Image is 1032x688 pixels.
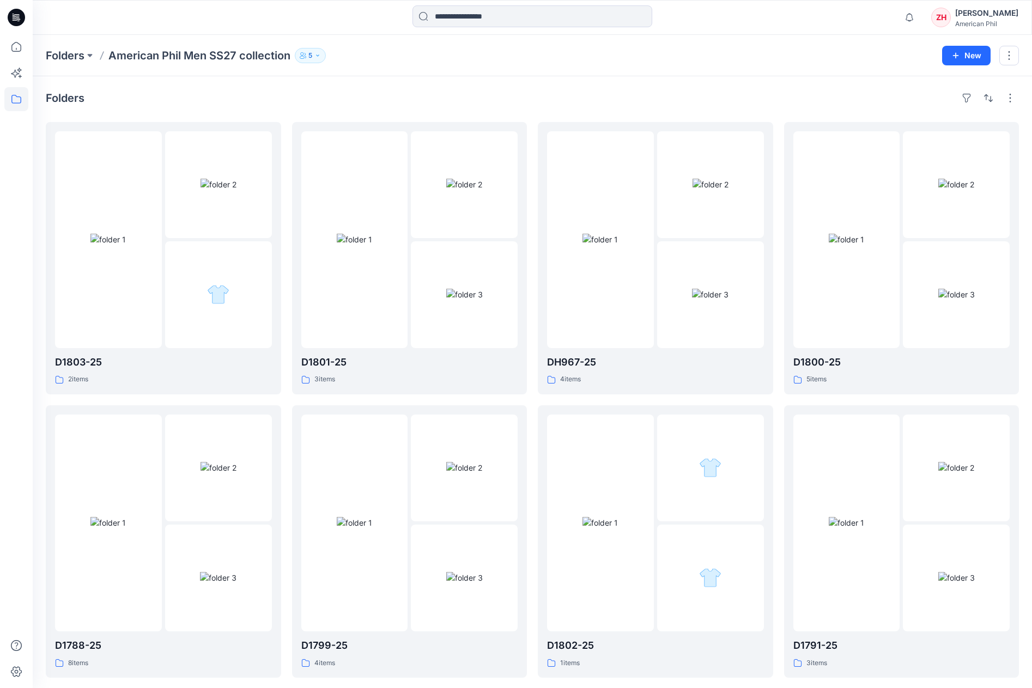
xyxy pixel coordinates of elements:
[560,374,581,385] p: 4 items
[806,657,827,669] p: 3 items
[538,122,773,394] a: folder 1folder 2folder 3DH967-254items
[538,405,773,678] a: folder 1folder 2folder 3D1802-251items
[955,20,1018,28] div: American Phil
[582,234,618,245] img: folder 1
[46,405,281,678] a: folder 1folder 2folder 3D1788-258items
[938,572,975,583] img: folder 3
[938,289,975,300] img: folder 3
[793,355,1010,370] p: D1800-25
[931,8,951,27] div: ZH
[295,48,326,63] button: 5
[446,289,483,300] img: folder 3
[938,462,974,473] img: folder 2
[292,405,527,678] a: folder 1folder 2folder 3D1799-254items
[582,517,618,528] img: folder 1
[46,48,84,63] a: Folders
[942,46,991,65] button: New
[200,572,236,583] img: folder 3
[201,179,236,190] img: folder 2
[292,122,527,394] a: folder 1folder 2folder 3D1801-253items
[560,657,580,669] p: 1 items
[201,462,236,473] img: folder 2
[446,179,482,190] img: folder 2
[337,517,372,528] img: folder 1
[55,355,272,370] p: D1803-25
[337,234,372,245] img: folder 1
[547,355,764,370] p: DH967-25
[547,638,764,653] p: D1802-25
[446,462,482,473] img: folder 2
[784,122,1019,394] a: folder 1folder 2folder 3D1800-255items
[301,355,518,370] p: D1801-25
[692,289,729,300] img: folder 3
[108,48,290,63] p: American Phil Men SS27 collection
[301,638,518,653] p: D1799-25
[784,405,1019,678] a: folder 1folder 2folder 3D1791-253items
[68,657,88,669] p: 8 items
[699,456,721,479] img: folder 2
[699,567,721,589] img: folder 3
[806,374,827,385] p: 5 items
[793,638,1010,653] p: D1791-25
[829,517,864,528] img: folder 1
[90,517,126,528] img: folder 1
[829,234,864,245] img: folder 1
[446,572,483,583] img: folder 3
[46,122,281,394] a: folder 1folder 2folder 3D1803-252items
[314,657,335,669] p: 4 items
[314,374,335,385] p: 3 items
[207,283,229,306] img: folder 3
[308,50,312,62] p: 5
[955,7,1018,20] div: [PERSON_NAME]
[55,638,272,653] p: D1788-25
[46,92,84,105] h4: Folders
[90,234,126,245] img: folder 1
[68,374,88,385] p: 2 items
[938,179,974,190] img: folder 2
[693,179,729,190] img: folder 2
